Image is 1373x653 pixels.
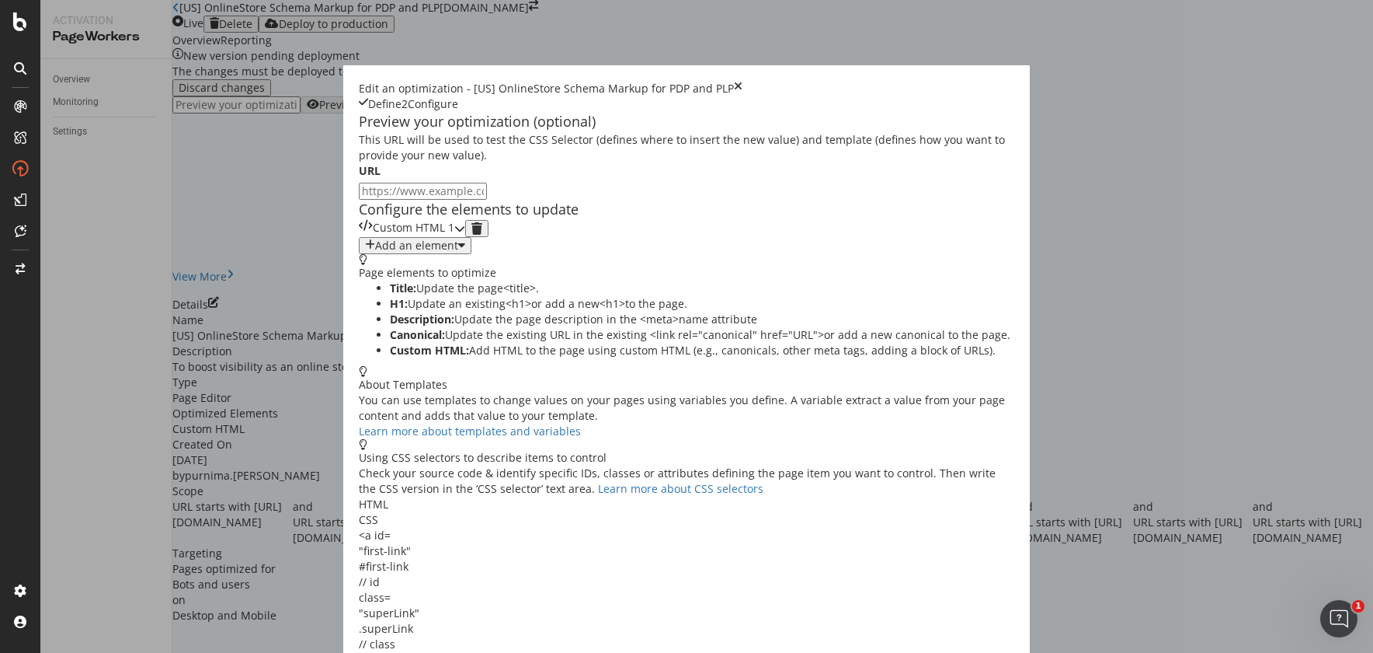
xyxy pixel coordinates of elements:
[390,343,1014,358] li: Add HTML to the page using custom HTML (e.g., canonicals, other meta tags, adding a block of URLs).
[359,424,581,438] a: Learn more about templates and variables
[375,239,458,252] div: Add an element
[598,481,763,496] a: Learn more about CSS selectors
[359,81,734,96] div: Edit an optimization - [US] OnlineStore Schema Markup for PDP and PLP
[359,590,1014,621] div: class=
[359,265,1014,281] div: Page elements to optimize
[359,497,1014,512] div: HTML
[359,200,1014,220] div: Configure the elements to update
[368,96,401,112] div: Define
[390,327,445,342] strong: Canonical:
[359,112,1014,132] div: Preview your optimization (optional)
[359,559,1014,590] div: // id
[506,296,531,311] span: <h1>
[390,327,1014,343] li: Update the existing URL in the existing or add a new canonical to the page.
[359,621,1014,652] div: // class
[359,237,471,254] button: Add an element
[359,512,1014,528] div: CSS
[359,132,1014,163] div: This URL will be used to test the CSS Selector (defines where to insert the new value) and templa...
[1320,600,1357,637] iframe: Intercom live chat
[359,393,1014,424] div: You can use templates to change values on your pages using variables you define. A variable extra...
[390,343,469,358] strong: Custom HTML:
[359,377,1014,393] div: About Templates
[503,281,536,295] span: <title>
[401,96,408,112] div: 2
[359,183,487,200] input: https://www.example.com
[650,327,824,342] span: <link rel="canonical" href="URL">
[640,312,679,326] span: <meta>
[359,528,1014,559] div: <a id=
[390,281,1014,296] li: Update the page .
[359,543,1014,559] div: "first-link"
[734,81,742,96] div: times
[390,312,454,326] strong: Description:
[359,163,381,179] label: URL
[600,296,625,311] span: <h1>
[390,312,1014,327] li: Update the page description in the name attribute
[359,621,1014,637] div: .superLink
[390,281,416,295] strong: Title:
[390,296,1014,312] li: Update an existing or add a new to the page.
[359,606,1014,621] div: "superLink"
[359,466,1014,497] div: Check your source code & identify specific IDs, classes or attributes defining the page item you ...
[359,450,1014,466] div: Using CSS selectors to describe items to control
[408,96,458,112] div: Configure
[359,559,1014,574] div: #first-link
[1352,600,1364,613] span: 1
[390,296,408,311] strong: H1:
[373,220,454,237] div: Custom HTML 1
